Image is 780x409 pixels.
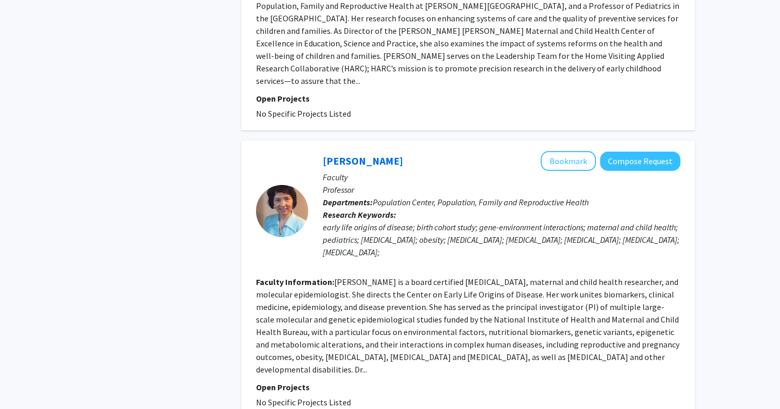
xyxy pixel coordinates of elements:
[373,197,589,207] span: Population Center, Population, Family and Reproductive Health
[256,92,680,105] p: Open Projects
[323,154,403,167] a: [PERSON_NAME]
[323,183,680,196] p: Professor
[323,171,680,183] p: Faculty
[8,362,44,401] iframe: Chat
[323,221,680,258] div: early life origins of disease; birth cohort study; gene-environment interactions; maternal and ch...
[256,108,351,119] span: No Specific Projects Listed
[256,381,680,393] p: Open Projects
[256,397,351,407] span: No Specific Projects Listed
[256,277,334,287] b: Faculty Information:
[600,152,680,171] button: Compose Request to Xiaobin Wang
[323,209,396,220] b: Research Keywords:
[256,277,679,375] fg-read-more: [PERSON_NAME] is a board certified [MEDICAL_DATA], maternal and child health researcher, and mole...
[541,151,596,171] button: Add Xiaobin Wang to Bookmarks
[323,197,373,207] b: Departments:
